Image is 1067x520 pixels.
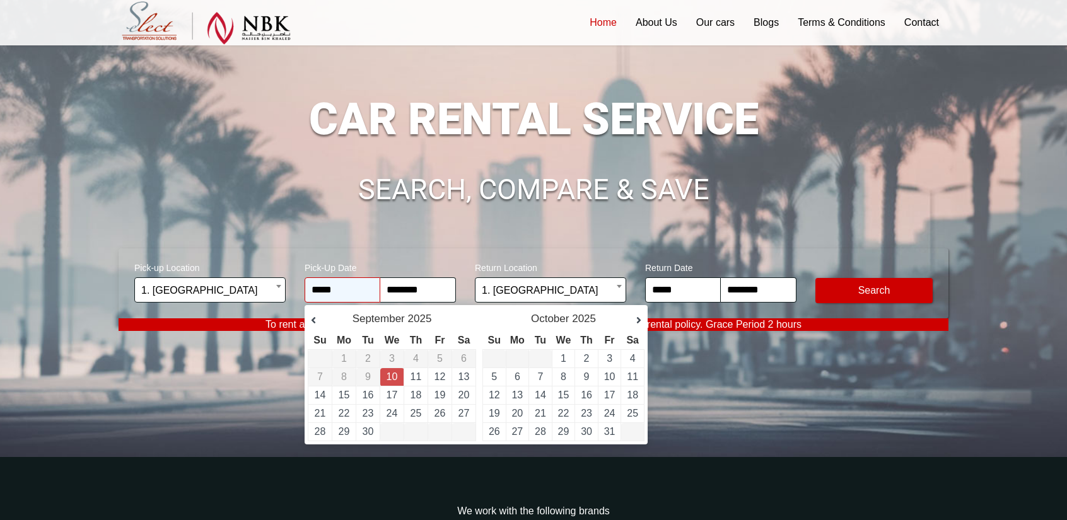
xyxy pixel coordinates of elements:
a: 8 [561,371,566,382]
a: 10 [387,371,398,382]
a: 21 [535,408,546,419]
span: Friday [605,335,615,345]
span: Wednesday [556,335,571,345]
a: 9 [584,371,590,382]
a: 25 [411,408,422,419]
a: 11 [627,371,638,382]
a: 29 [339,426,350,437]
a: 6 [515,371,520,382]
span: Thursday [410,335,423,345]
a: 15 [339,390,350,400]
button: Modify Search [815,278,933,303]
span: 5 [437,353,443,364]
a: 18 [411,390,422,400]
span: Pick-Up Date [305,255,456,277]
a: 30 [363,426,374,437]
span: 2025 [408,313,432,325]
span: 1. Hamad International Airport [475,277,626,303]
a: 16 [363,390,374,400]
a: 19 [434,390,446,400]
p: We work with the following brands [119,505,948,517]
a: 27 [511,426,523,437]
a: 3 [607,353,612,364]
a: 23 [581,408,592,419]
span: Saturday [626,335,639,345]
td: Return Date [380,368,404,386]
a: 12 [434,371,446,382]
a: 22 [339,408,350,419]
a: 10 [604,371,615,382]
a: 24 [387,408,398,419]
a: 15 [558,390,569,400]
h1: CAR RENTAL SERVICE [119,97,948,141]
a: Prev [311,314,330,326]
span: Wednesday [385,335,400,345]
a: 13 [511,390,523,400]
a: 23 [363,408,374,419]
a: 21 [315,408,326,419]
span: Pick-up Location [134,255,286,277]
span: Monday [510,335,525,345]
a: 24 [604,408,615,419]
span: 9 [365,371,371,382]
a: 5 [491,371,497,382]
a: Next [622,314,641,326]
a: 20 [458,390,470,400]
a: 30 [581,426,592,437]
h1: SEARCH, COMPARE & SAVE [119,175,948,204]
a: 29 [558,426,569,437]
span: 7 [317,371,323,382]
a: 17 [387,390,398,400]
a: 31 [604,426,615,437]
span: Sunday [488,335,501,345]
span: 1. Hamad International Airport [482,278,619,303]
img: Select Rent a Car [122,1,291,45]
span: 3 [389,353,395,364]
a: 1 [561,353,566,364]
a: 26 [434,408,446,419]
span: Tuesday [535,335,546,345]
a: 22 [558,408,569,419]
a: 7 [537,371,543,382]
a: 27 [458,408,470,419]
span: Friday [435,335,445,345]
span: 1 [341,353,347,364]
a: 16 [581,390,592,400]
a: 14 [535,390,546,400]
span: 6 [461,353,467,364]
a: 14 [315,390,326,400]
span: Monday [337,335,351,345]
span: Sunday [313,335,326,345]
span: Return Location [475,255,626,277]
a: 2 [584,353,590,364]
span: Saturday [458,335,470,345]
a: 18 [627,390,638,400]
a: 25 [627,408,638,419]
a: 17 [604,390,615,400]
span: 2 [365,353,371,364]
a: 28 [315,426,326,437]
span: September [353,313,405,325]
span: 2025 [572,313,596,325]
a: 12 [489,390,500,400]
span: Thursday [580,335,593,345]
a: 19 [489,408,500,419]
a: 11 [411,371,422,382]
a: 4 [630,353,636,364]
span: 4 [413,353,419,364]
span: 1. Hamad International Airport [141,278,279,303]
span: 1. Hamad International Airport [134,277,286,303]
span: 8 [341,371,347,382]
p: To rent a vehicle, customers must be at least 21 years of age, in accordance with our rental poli... [119,318,948,331]
a: 28 [535,426,546,437]
span: October [531,313,569,325]
a: 20 [511,408,523,419]
a: 13 [458,371,470,382]
span: Return Date [645,255,796,277]
a: 26 [489,426,500,437]
span: Tuesday [362,335,373,345]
